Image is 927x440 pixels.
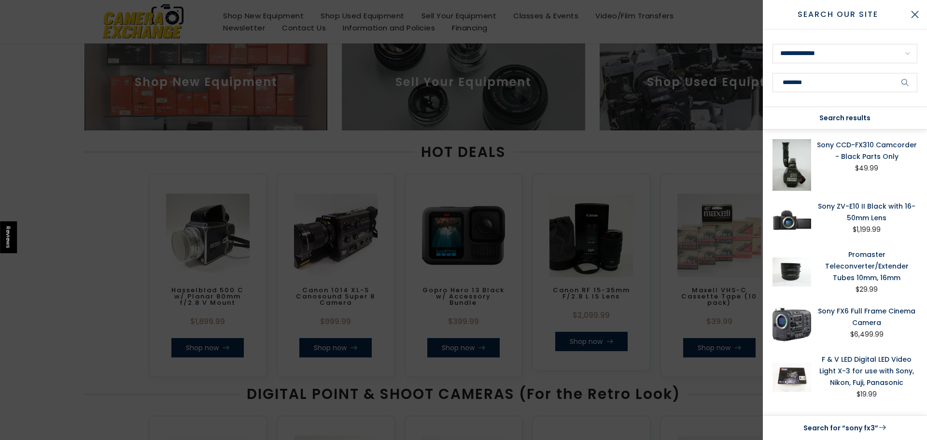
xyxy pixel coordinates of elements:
[816,305,917,328] a: Sony FX6 Full Frame Cinema Camera
[816,249,917,284] a: Promaster Teleconverter/Extender Tubes 10mm, 16mm
[772,200,811,239] img: Sony ZV-E10 II Black with 16-50mm Lens Digital Cameras - Digital Mirrorless Cameras Sony SONYZVE1...
[816,139,917,162] a: Sony CCD-FX310 Camcorder - Black Parts Only
[816,354,917,388] a: F & V LED Digital LED Video Light X-3 for use with Sony, Nikon, Fuji, Panasonic
[856,284,878,296] div: $29.99
[857,388,877,400] div: $19.99
[772,139,811,191] img: Sony CCD-FX310 Camcorder - Black Parts Only Video Equipment - Camcorders Sony 143783
[772,9,903,20] span: Search Our Site
[850,328,884,341] div: $6,499.99
[853,224,881,236] div: $1,199.99
[763,107,927,129] div: Search results
[772,422,917,434] a: Search for “sony fx3”
[772,354,811,400] img: F & V LED Digital LED Video Light X-3 for Sony, Canon, Nikon, Fuji, Panasonic,EC Video Equipment ...
[903,2,927,27] button: Close Search
[772,305,811,344] img: Sony FX6 Full Frame Cinema Camera Video Equipment - Camcorders Sony SONYILMEFX6V
[772,249,811,296] img: Promaster Teleconverter/Extender Tubes 10mm, 16mm Lens Adapters and Extenders Promaster 09030241
[855,162,878,174] div: $49.99
[816,200,917,224] a: Sony ZV-E10 II Black with 16-50mm Lens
